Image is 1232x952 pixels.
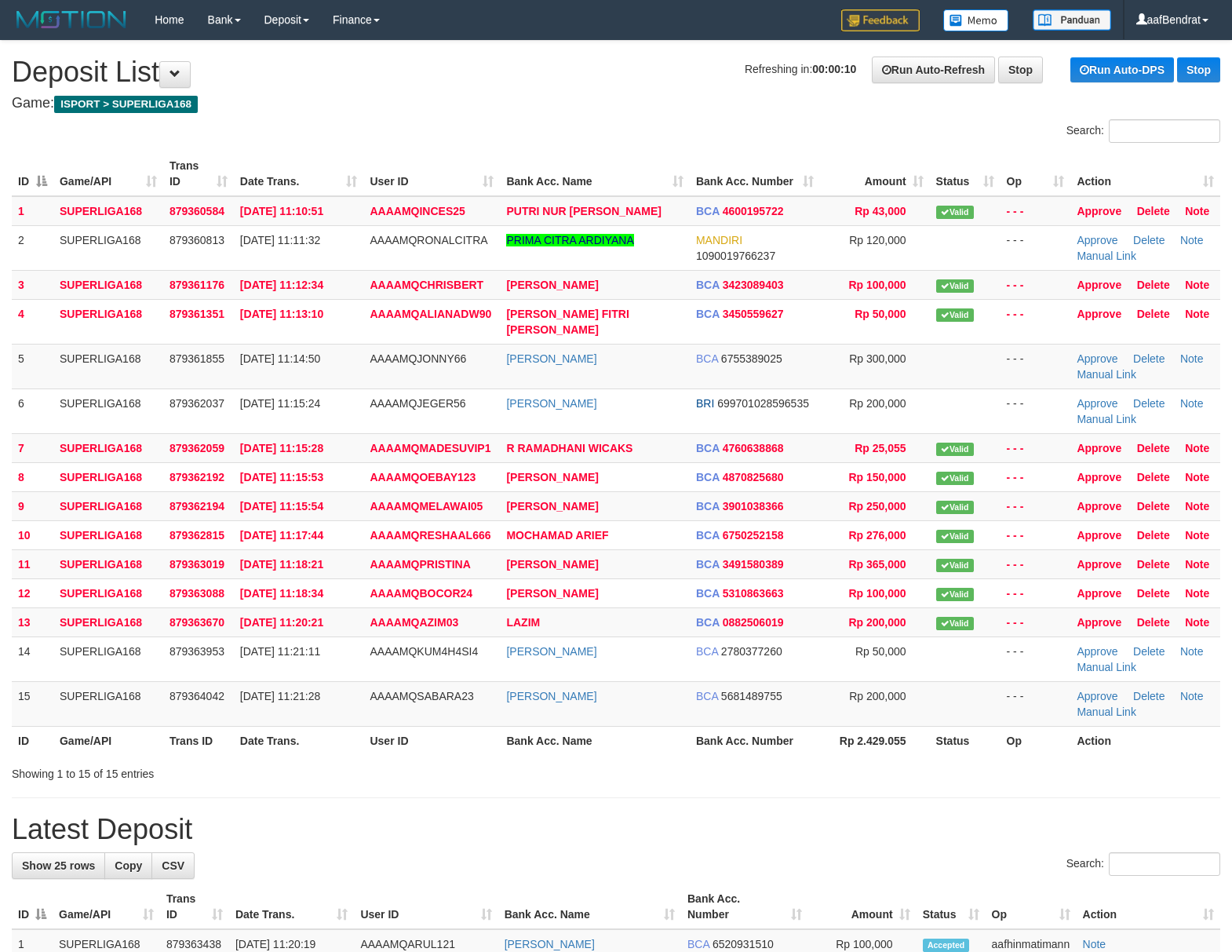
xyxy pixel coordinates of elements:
label: Search: [1066,852,1220,876]
a: Note [1180,352,1204,365]
span: Rp 250,000 [848,500,906,512]
span: Valid transaction [936,308,974,322]
span: Rp 300,000 [849,352,906,365]
a: CSV [151,852,195,879]
span: Copy 4870825680 to clipboard [723,471,784,483]
td: 15 [12,681,53,726]
span: Accepted [923,939,970,952]
a: Note [1185,279,1209,291]
td: 6 [12,388,53,433]
a: Note [1185,529,1209,542]
th: Status: activate to sort column ascending [930,151,1001,196]
span: [DATE] 11:15:28 [240,442,323,454]
td: - - - [1001,607,1071,636]
a: Approve [1077,558,1121,571]
span: BCA [696,587,720,600]
a: R RAMADHANI WICAKS [506,442,632,454]
td: SUPERLIGA168 [53,549,163,578]
span: Rp 200,000 [849,397,906,410]
a: Approve [1077,587,1121,600]
a: Note [1180,397,1204,410]
a: [PERSON_NAME] [506,645,596,658]
span: AAAAMQINCES25 [370,205,465,217]
td: SUPERLIGA168 [53,681,163,726]
a: Stop [1177,57,1220,82]
th: Amount: activate to sort column ascending [808,885,917,929]
th: Bank Acc. Number: activate to sort column ascending [690,151,820,196]
span: Rp 200,000 [849,690,906,702]
span: Copy 3491580389 to clipboard [723,558,784,571]
span: [DATE] 11:20:21 [240,616,323,629]
span: Copy 2780377260 to clipboard [721,645,782,658]
a: Delete [1137,205,1170,217]
a: [PERSON_NAME] [506,397,596,410]
h4: Game: [12,96,1220,111]
span: 879360584 [169,205,224,217]
th: Amount: activate to sort column ascending [820,151,930,196]
span: Rp 50,000 [855,308,906,320]
span: AAAAMQCHRISBERT [370,279,483,291]
span: 879360813 [169,234,224,246]
td: SUPERLIGA168 [53,225,163,270]
td: SUPERLIGA168 [53,270,163,299]
span: Copy [115,859,142,872]
input: Search: [1109,119,1220,143]
td: - - - [1001,299,1071,344]
td: - - - [1001,196,1071,226]
a: LAZIM [506,616,540,629]
span: AAAAMQAZIM03 [370,616,458,629]
img: Button%20Memo.svg [943,9,1009,31]
a: Manual Link [1077,706,1136,718]
a: Approve [1077,308,1121,320]
th: Bank Acc. Name [500,726,690,755]
th: ID: activate to sort column descending [12,885,53,929]
a: Manual Link [1077,413,1136,425]
a: Copy [104,852,152,879]
span: 879362194 [169,500,224,512]
td: SUPERLIGA168 [53,388,163,433]
a: [PERSON_NAME] [506,471,598,483]
a: Note [1185,308,1209,320]
a: Approve [1077,645,1117,658]
span: [DATE] 11:21:28 [240,690,320,702]
a: Note [1083,938,1106,950]
a: Delete [1137,500,1170,512]
span: 879363670 [169,616,224,629]
span: [DATE] 11:12:34 [240,279,323,291]
span: Valid transaction [936,443,974,456]
th: Action: activate to sort column ascending [1077,885,1220,929]
span: Valid transaction [936,501,974,514]
th: Action: activate to sort column ascending [1070,151,1220,196]
span: AAAAMQBOCOR24 [370,587,472,600]
td: 2 [12,225,53,270]
td: - - - [1001,344,1071,388]
a: [PERSON_NAME] FITRI [PERSON_NAME] [506,308,629,336]
a: Delete [1137,279,1170,291]
a: Delete [1137,308,1170,320]
span: Rp 100,000 [848,279,906,291]
span: 879361855 [169,352,224,365]
a: Approve [1077,397,1117,410]
td: SUPERLIGA168 [53,607,163,636]
span: AAAAMQOEBAY123 [370,471,476,483]
span: Copy 3423089403 to clipboard [723,279,784,291]
th: Game/API [53,726,163,755]
span: BCA [696,352,718,365]
span: AAAAMQALIANADW90 [370,308,491,320]
td: SUPERLIGA168 [53,520,163,549]
td: - - - [1001,520,1071,549]
a: [PERSON_NAME] [506,279,598,291]
a: Note [1185,587,1209,600]
td: SUPERLIGA168 [53,344,163,388]
strong: 00:00:10 [812,63,856,75]
a: [PERSON_NAME] [506,558,598,571]
th: Trans ID: activate to sort column ascending [160,885,229,929]
td: - - - [1001,578,1071,607]
span: AAAAMQJEGER56 [370,397,465,410]
label: Search: [1066,119,1220,143]
a: Delete [1137,442,1170,454]
span: BCA [696,690,718,702]
th: Date Trans. [234,726,364,755]
td: 4 [12,299,53,344]
span: 879363088 [169,587,224,600]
